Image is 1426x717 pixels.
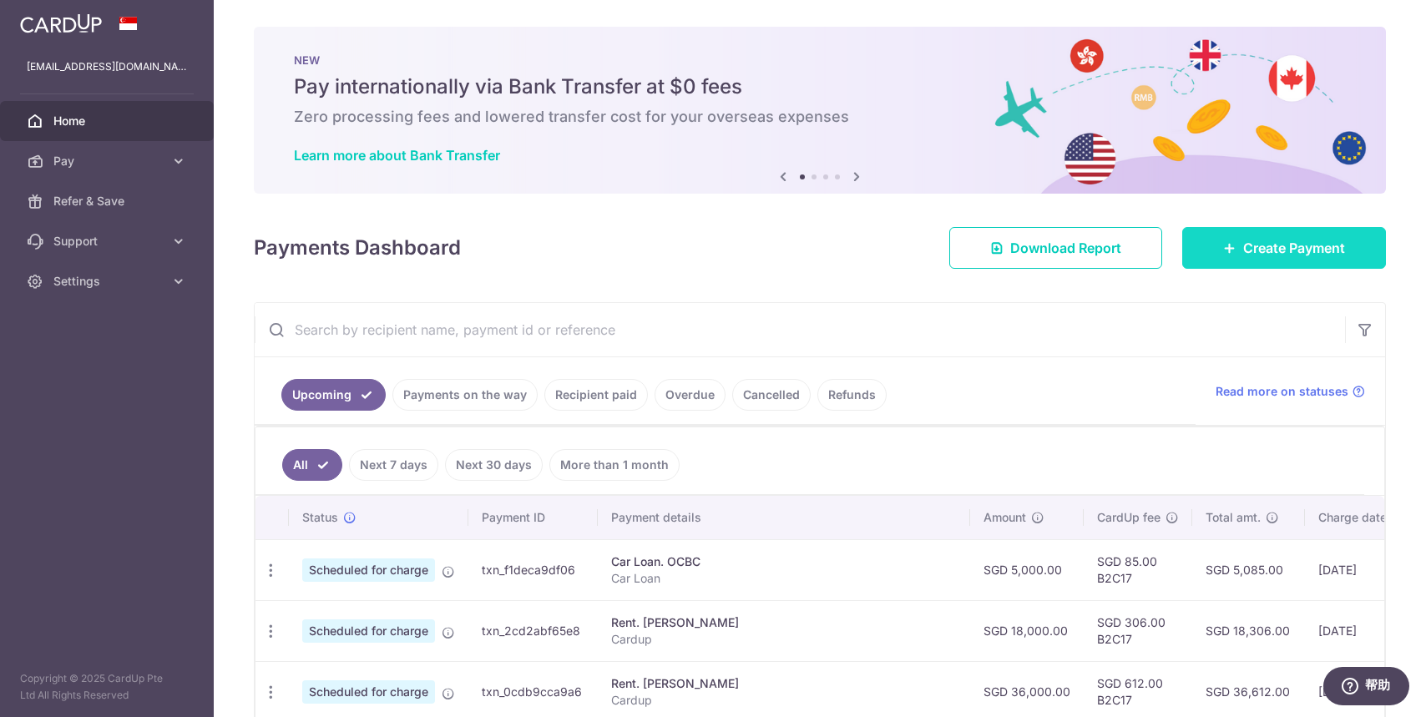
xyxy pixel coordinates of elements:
[1010,238,1121,258] span: Download Report
[294,53,1346,67] p: NEW
[302,680,435,704] span: Scheduled for charge
[611,631,957,648] p: Cardup
[984,509,1026,526] span: Amount
[655,379,726,411] a: Overdue
[1305,539,1418,600] td: [DATE]
[53,113,164,129] span: Home
[1182,227,1386,269] a: Create Payment
[549,449,680,481] a: More than 1 month
[254,27,1386,194] img: Bank transfer banner
[611,570,957,587] p: Car Loan
[1192,600,1305,661] td: SGD 18,306.00
[1243,238,1345,258] span: Create Payment
[598,496,970,539] th: Payment details
[611,675,957,692] div: Rent. [PERSON_NAME]
[302,558,435,582] span: Scheduled for charge
[1305,600,1418,661] td: [DATE]
[302,619,435,643] span: Scheduled for charge
[53,153,164,169] span: Pay
[468,600,598,661] td: txn_2cd2abf65e8
[1192,539,1305,600] td: SGD 5,085.00
[1322,667,1409,709] iframe: 打开一个小组件，您可以在其中找到更多信息
[970,600,1084,661] td: SGD 18,000.00
[27,58,187,75] p: [EMAIL_ADDRESS][DOMAIN_NAME]
[611,553,957,570] div: Car Loan. OCBC
[53,193,164,210] span: Refer & Save
[1084,600,1192,661] td: SGD 306.00 B2C17
[970,539,1084,600] td: SGD 5,000.00
[53,233,164,250] span: Support
[817,379,887,411] a: Refunds
[294,73,1346,100] h5: Pay internationally via Bank Transfer at $0 fees
[20,13,102,33] img: CardUp
[349,449,438,481] a: Next 7 days
[445,449,543,481] a: Next 30 days
[732,379,811,411] a: Cancelled
[294,107,1346,127] h6: Zero processing fees and lowered transfer cost for your overseas expenses
[611,692,957,709] p: Cardup
[1216,383,1365,400] a: Read more on statuses
[1318,509,1387,526] span: Charge date
[282,449,342,481] a: All
[544,379,648,411] a: Recipient paid
[53,273,164,290] span: Settings
[949,227,1162,269] a: Download Report
[1206,509,1261,526] span: Total amt.
[281,379,386,411] a: Upcoming
[1084,539,1192,600] td: SGD 85.00 B2C17
[1216,383,1348,400] span: Read more on statuses
[468,496,598,539] th: Payment ID
[1097,509,1161,526] span: CardUp fee
[468,539,598,600] td: txn_f1deca9df06
[255,303,1345,356] input: Search by recipient name, payment id or reference
[254,233,461,263] h4: Payments Dashboard
[611,614,957,631] div: Rent. [PERSON_NAME]
[392,379,538,411] a: Payments on the way
[302,509,338,526] span: Status
[294,147,500,164] a: Learn more about Bank Transfer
